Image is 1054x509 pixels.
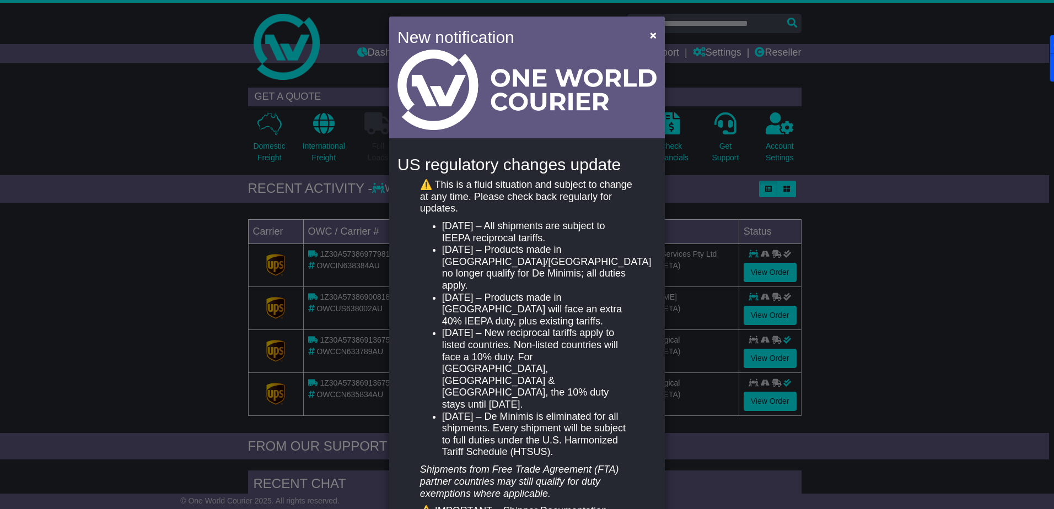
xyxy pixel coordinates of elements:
[397,155,657,174] h4: US regulatory changes update
[420,464,619,499] em: Shipments from Free Trade Agreement (FTA) partner countries may still qualify for duty exemptions...
[442,411,634,458] li: [DATE] – De Minimis is eliminated for all shipments. Every shipment will be subject to full dutie...
[397,25,634,50] h4: New notification
[442,220,634,244] li: [DATE] – All shipments are subject to IEEPA reciprocal tariffs.
[650,29,657,41] span: ×
[442,327,634,410] li: [DATE] – New reciprocal tariffs apply to listed countries. Non-listed countries will face a 10% d...
[397,50,657,130] img: Light
[420,179,634,215] p: ⚠️ This is a fluid situation and subject to change at any time. Please check back regularly for u...
[644,24,662,46] button: Close
[442,244,634,291] li: [DATE] – Products made in [GEOGRAPHIC_DATA]/[GEOGRAPHIC_DATA] no longer qualify for De Minimis; a...
[442,292,634,328] li: [DATE] – Products made in [GEOGRAPHIC_DATA] will face an extra 40% IEEPA duty, plus existing tari...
